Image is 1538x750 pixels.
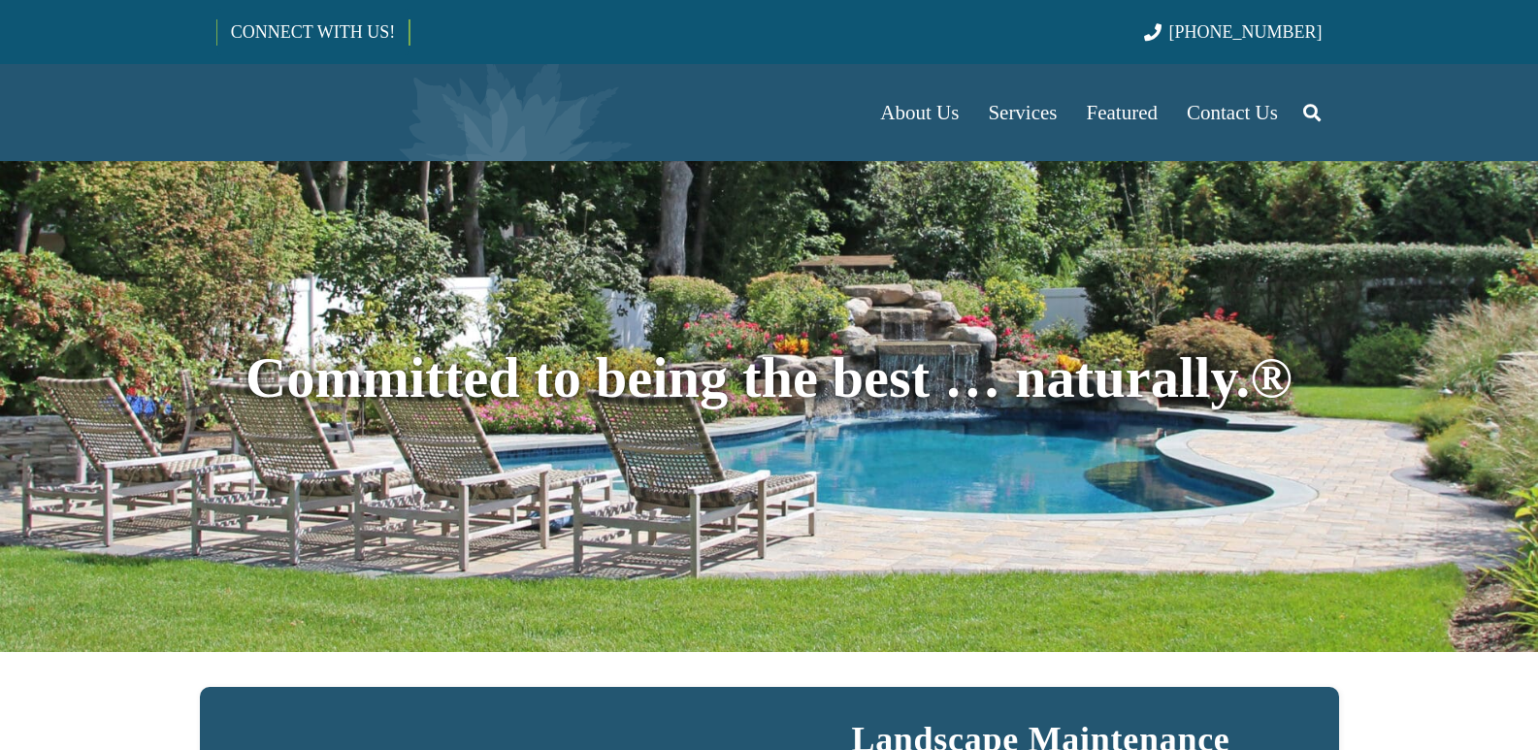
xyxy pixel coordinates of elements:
span: Committed to being the best … naturally.® [245,346,1293,409]
span: Contact Us [1187,101,1278,124]
a: [PHONE_NUMBER] [1144,22,1322,42]
a: About Us [866,64,973,161]
span: Services [988,101,1057,124]
span: Featured [1087,101,1158,124]
a: Services [973,64,1071,161]
span: About Us [880,101,959,124]
a: Contact Us [1172,64,1293,161]
a: Featured [1072,64,1172,161]
a: CONNECT WITH US! [217,9,409,55]
span: [PHONE_NUMBER] [1169,22,1323,42]
a: Search [1293,88,1331,137]
a: Borst-Logo [216,74,539,151]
